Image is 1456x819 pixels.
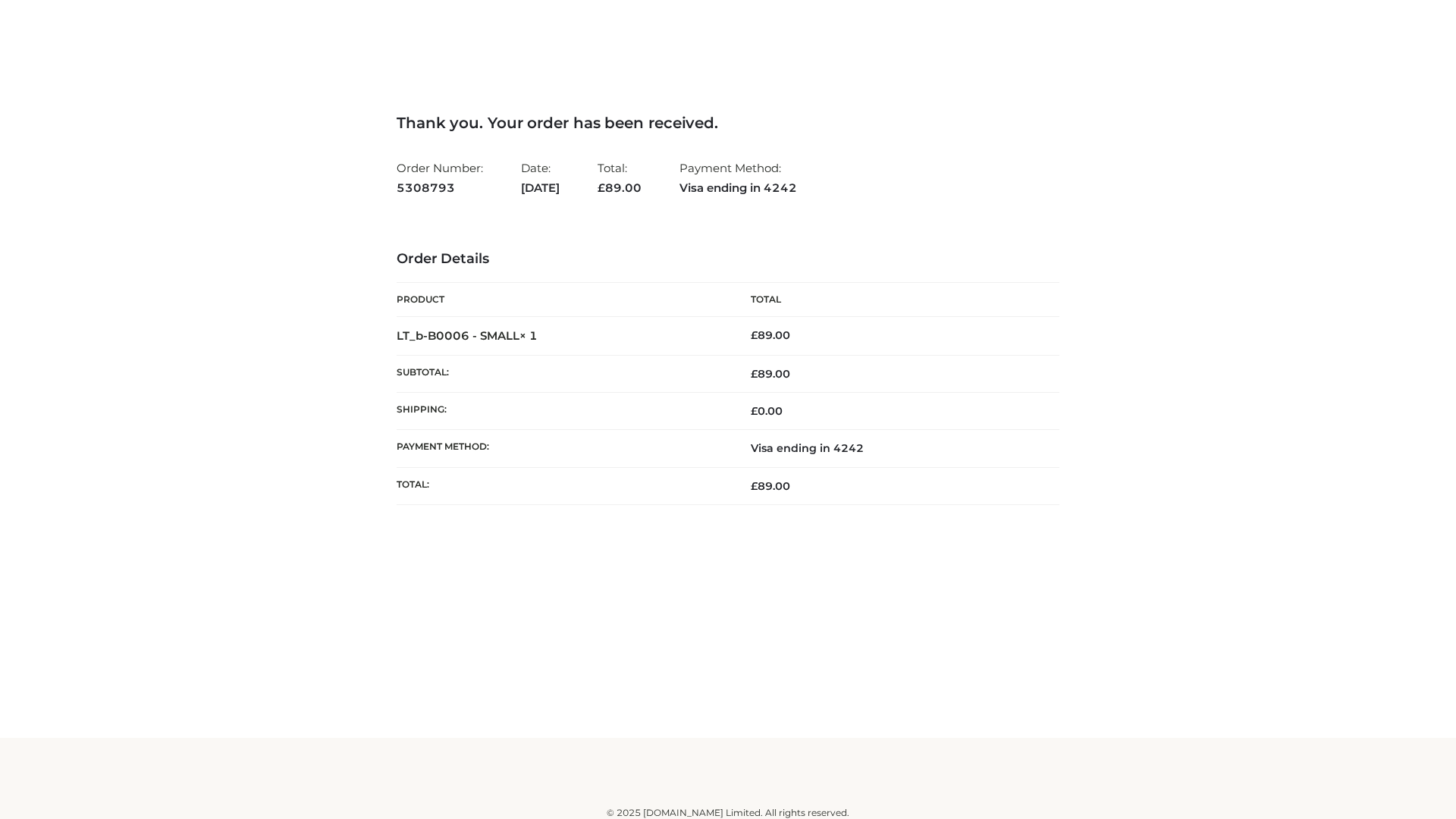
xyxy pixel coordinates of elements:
th: Product [397,283,728,317]
li: Order Number: [397,155,483,201]
span: 89.00 [751,479,790,493]
li: Date: [521,155,560,201]
span: £ [751,404,758,418]
th: Payment method: [397,430,728,467]
td: Visa ending in 4242 [728,430,1059,467]
li: Payment Method: [679,155,797,201]
th: Total [728,283,1059,317]
span: 89.00 [598,180,642,195]
bdi: 0.00 [751,404,783,418]
strong: Visa ending in 4242 [679,178,797,198]
strong: 5308793 [397,178,483,198]
span: £ [751,479,758,493]
th: Subtotal: [397,355,728,392]
h3: Order Details [397,251,1059,268]
strong: × 1 [519,328,538,343]
h3: Thank you. Your order has been received. [397,114,1059,132]
bdi: 89.00 [751,328,790,342]
li: Total: [598,155,642,201]
span: 89.00 [751,367,790,381]
span: £ [751,328,758,342]
th: Shipping: [397,393,728,430]
span: £ [751,367,758,381]
span: £ [598,180,605,195]
strong: [DATE] [521,178,560,198]
strong: LT_b-B0006 - SMALL [397,328,538,343]
th: Total: [397,467,728,504]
